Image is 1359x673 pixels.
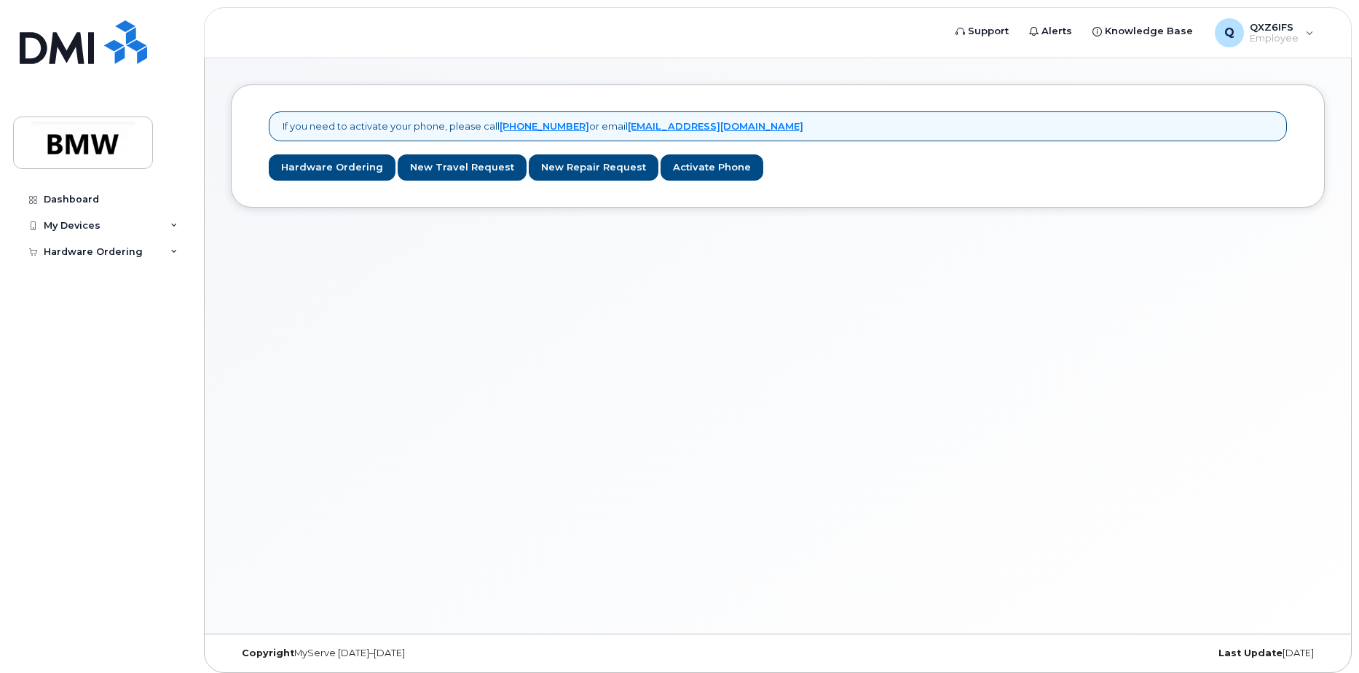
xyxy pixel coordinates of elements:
a: New Travel Request [398,154,527,181]
strong: Last Update [1218,648,1283,658]
a: [PHONE_NUMBER] [500,120,589,132]
iframe: Messenger Launcher [1296,610,1348,662]
a: New Repair Request [529,154,658,181]
strong: Copyright [242,648,294,658]
a: Hardware Ordering [269,154,395,181]
div: [DATE] [960,648,1325,659]
div: MyServe [DATE]–[DATE] [231,648,596,659]
a: Activate Phone [661,154,763,181]
p: If you need to activate your phone, please call or email [283,119,803,133]
a: [EMAIL_ADDRESS][DOMAIN_NAME] [628,120,803,132]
